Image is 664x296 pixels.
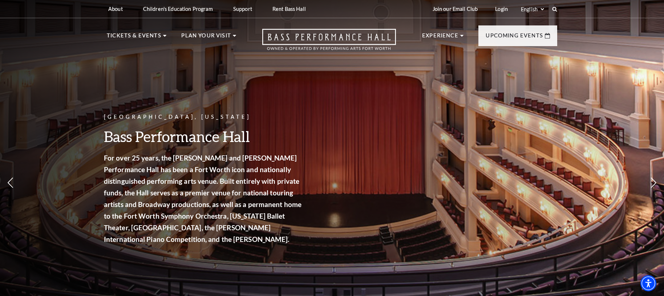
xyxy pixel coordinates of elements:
[236,29,422,57] a: Open this option
[422,31,458,44] p: Experience
[143,6,213,12] p: Children's Education Program
[486,31,543,44] p: Upcoming Events
[108,6,123,12] p: About
[233,6,252,12] p: Support
[181,31,231,44] p: Plan Your Visit
[104,127,304,146] h3: Bass Performance Hall
[272,6,306,12] p: Rent Bass Hall
[104,154,301,243] strong: For over 25 years, the [PERSON_NAME] and [PERSON_NAME] Performance Hall has been a Fort Worth ico...
[104,113,304,122] p: [GEOGRAPHIC_DATA], [US_STATE]
[107,31,161,44] p: Tickets & Events
[640,275,656,291] div: Accessibility Menu
[519,6,545,13] select: Select:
